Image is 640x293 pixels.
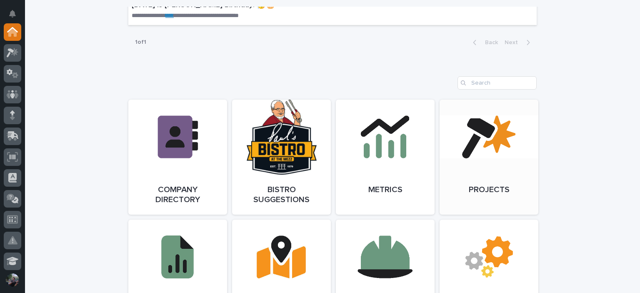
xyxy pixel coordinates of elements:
button: Next [501,39,537,46]
span: Next [505,40,523,45]
a: Company Directory [128,100,227,215]
button: Back [466,39,501,46]
button: users-avatar [4,271,21,289]
div: Notifications [10,10,21,23]
p: 1 of 1 [128,32,153,53]
a: Projects [440,100,538,215]
a: Bistro Suggestions [232,100,331,215]
a: Metrics [336,100,435,215]
button: Notifications [4,5,21,23]
input: Search [457,76,537,90]
span: Back [480,40,498,45]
